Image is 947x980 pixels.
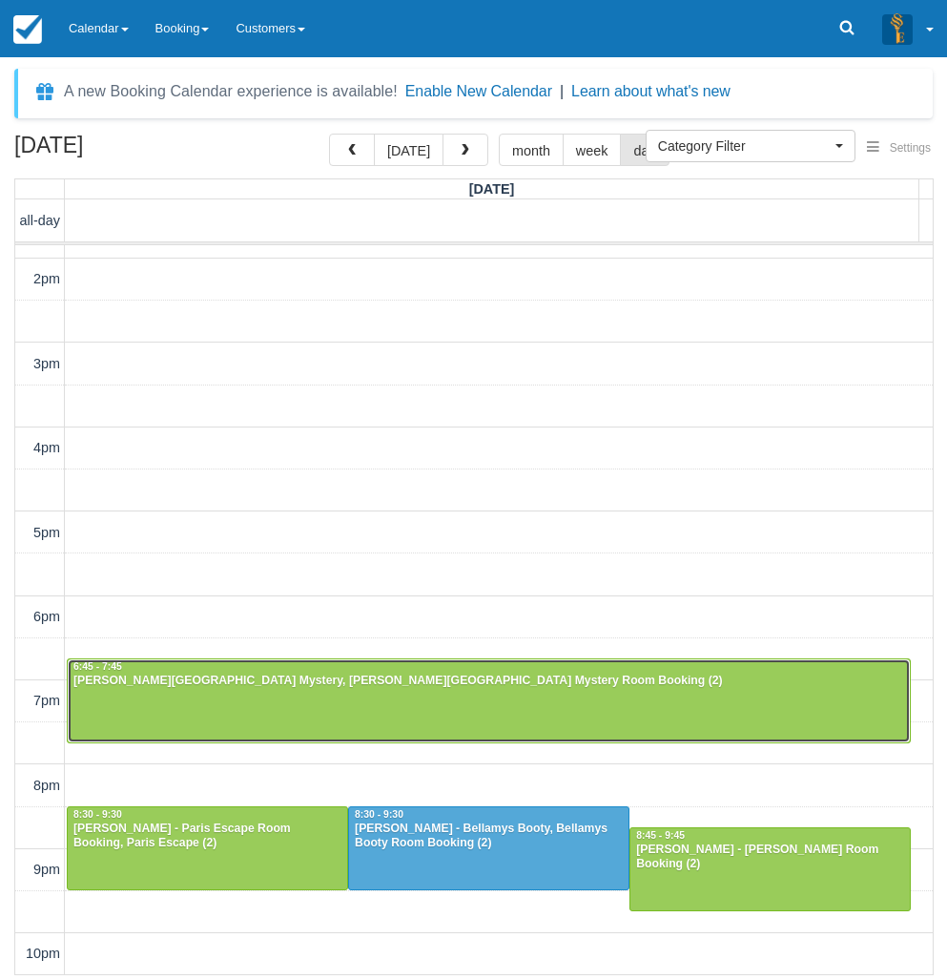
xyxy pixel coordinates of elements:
[73,809,122,820] span: 8:30 - 9:30
[13,15,42,44] img: checkfront-main-nav-mini-logo.png
[571,83,731,99] a: Learn about what's new
[67,806,348,890] a: 8:30 - 9:30[PERSON_NAME] - Paris Escape Room Booking, Paris Escape (2)
[629,827,911,911] a: 8:45 - 9:45[PERSON_NAME] - [PERSON_NAME] Room Booking (2)
[374,134,443,166] button: [DATE]
[33,862,60,877] span: 9pm
[72,822,342,852] div: [PERSON_NAME] - Paris Escape Room Booking, Paris Escape (2)
[469,181,515,197] span: [DATE]
[33,693,60,708] span: 7pm
[354,822,624,852] div: [PERSON_NAME] - Bellamys Booty, Bellamys Booty Room Booking (2)
[348,806,629,890] a: 8:30 - 9:30[PERSON_NAME] - Bellamys Booty, Bellamys Booty Room Booking (2)
[890,141,931,155] span: Settings
[33,525,60,540] span: 5pm
[636,830,685,841] span: 8:45 - 9:45
[33,356,60,371] span: 3pm
[33,609,60,624] span: 6pm
[33,440,60,455] span: 4pm
[33,778,60,793] span: 8pm
[14,134,256,169] h2: [DATE]
[658,136,831,156] span: Category Filter
[620,134,669,166] button: day
[646,130,855,162] button: Category Filter
[73,661,122,672] span: 6:45 - 7:45
[882,13,913,44] img: A3
[67,658,911,742] a: 6:45 - 7:45[PERSON_NAME][GEOGRAPHIC_DATA] Mystery, [PERSON_NAME][GEOGRAPHIC_DATA] Mystery Room Bo...
[855,135,942,162] button: Settings
[355,809,403,820] span: 8:30 - 9:30
[405,82,552,101] button: Enable New Calendar
[26,946,60,961] span: 10pm
[563,134,622,166] button: week
[635,843,905,873] div: [PERSON_NAME] - [PERSON_NAME] Room Booking (2)
[560,83,564,99] span: |
[72,674,905,689] div: [PERSON_NAME][GEOGRAPHIC_DATA] Mystery, [PERSON_NAME][GEOGRAPHIC_DATA] Mystery Room Booking (2)
[64,80,398,103] div: A new Booking Calendar experience is available!
[33,271,60,286] span: 2pm
[20,213,60,228] span: all-day
[499,134,564,166] button: month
